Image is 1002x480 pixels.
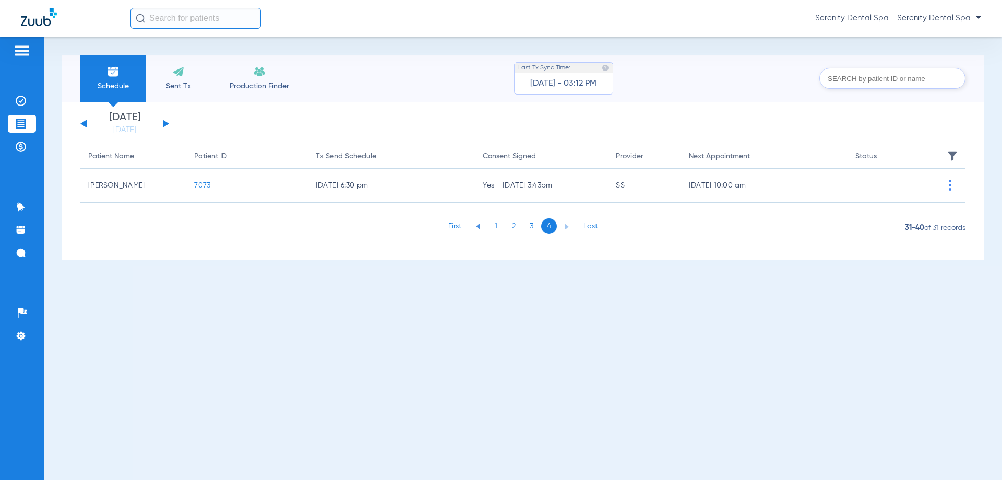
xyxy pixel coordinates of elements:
img: group-vertical.svg [949,180,951,191]
div: Next Appointment [689,150,750,162]
span: Last Tx Sync Time: [518,63,570,73]
div: Status [855,150,931,162]
td: Yes - [DATE] 3:43pm [475,169,609,203]
li: [DATE] [93,112,156,135]
span: [DATE] 6:30 pm [316,180,467,191]
span: Schedule [88,81,138,91]
img: Schedule [107,65,120,78]
li: 3 [523,218,539,234]
div: Patient Name [88,150,134,162]
img: arrow-right-blue.svg [565,224,569,229]
div: Status [855,150,877,162]
div: Tx Send Schedule [316,150,467,162]
img: Sent Tx [172,65,185,78]
img: hamburger-icon [14,44,30,57]
span: [DATE] - 03:12 PM [530,78,597,89]
div: Provider [616,150,673,162]
li: 4 [541,218,557,234]
span: 7073 [194,182,210,189]
img: Zuub Logo [21,8,57,26]
iframe: Chat Widget [950,430,1002,480]
img: Search Icon [136,14,145,23]
li: Last [583,221,598,231]
img: last sync help info [602,64,609,72]
a: [DATE] [93,125,156,135]
li: 2 [506,218,521,234]
span: Production Finder [219,81,300,91]
img: Recare [253,65,266,78]
img: filter.svg [947,151,958,161]
td: SS [608,169,681,203]
div: Consent Signed [483,150,601,162]
div: Consent Signed [483,150,536,162]
input: Search for patients [130,8,261,29]
li: First [448,221,461,231]
span: of 31 records [905,218,965,237]
td: [PERSON_NAME] [80,169,186,203]
span: Sent Tx [153,81,203,91]
div: Provider [616,150,643,162]
input: SEARCH by patient ID or name [819,68,965,89]
li: 1 [488,218,504,234]
div: Patient Name [88,150,178,162]
div: Next Appointment [689,150,840,162]
td: [DATE] 10:00 am [681,169,848,203]
div: Tx Send Schedule [316,150,376,162]
div: Patient ID [194,150,300,162]
span: Serenity Dental Spa - Serenity Dental Spa [815,13,981,24]
b: 31-40 [905,224,924,231]
div: Patient ID [194,150,227,162]
img: arrow-left-blue.svg [476,224,480,229]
